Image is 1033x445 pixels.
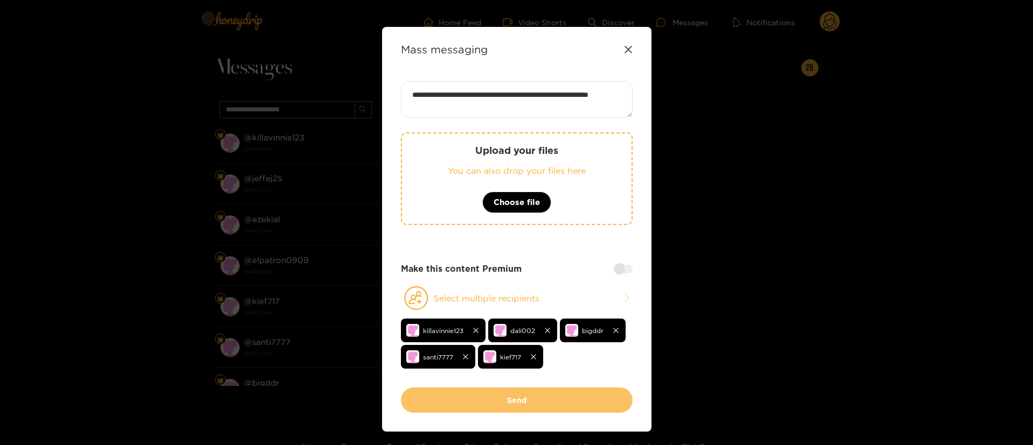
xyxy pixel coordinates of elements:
[406,350,419,363] img: no-avatar.png
[423,324,463,337] span: killavinnie123
[423,351,453,363] span: santi7777
[483,350,496,363] img: no-avatar.png
[565,324,578,337] img: no-avatar.png
[401,387,633,413] button: Send
[406,324,419,337] img: no-avatar.png
[510,324,535,337] span: dali002
[494,324,507,337] img: no-avatar.png
[401,263,522,275] strong: Make this content Premium
[401,43,488,55] strong: Mass messaging
[424,165,610,177] p: You can also drop your files here
[424,144,610,157] p: Upload your files
[494,196,540,209] span: Choose file
[582,324,604,337] span: bigddr
[482,192,551,213] button: Choose file
[500,351,521,363] span: kief717
[401,286,633,310] button: Select multiple recipients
